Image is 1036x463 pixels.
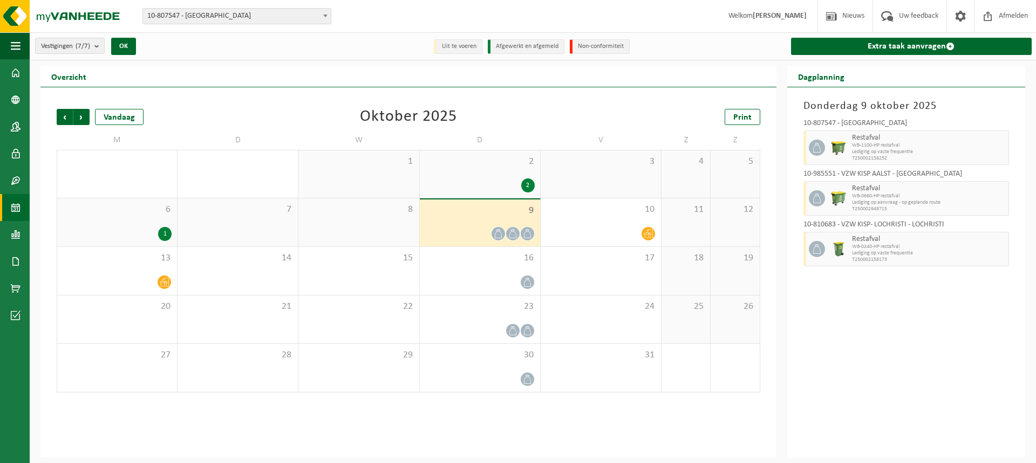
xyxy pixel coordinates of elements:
span: Vestigingen [41,38,90,54]
count: (7/7) [76,43,90,50]
div: Oktober 2025 [360,109,457,125]
span: 18 [667,252,705,264]
span: WB-0660-HP restafval [852,193,1006,199]
li: Afgewerkt en afgemeld [488,39,564,54]
span: 2 [425,156,535,168]
span: 10-807547 - VZW KISP - MARIAKERKE [142,8,331,24]
span: Lediging op vaste frequentie [852,250,1006,257]
td: Z [662,130,711,150]
span: 3 [546,156,656,168]
span: Lediging op vaste frequentie [852,149,1006,155]
span: 30 [425,349,535,361]
span: 29 [304,349,413,361]
a: Print [725,109,760,125]
span: 25 [667,301,705,313]
span: 31 [546,349,656,361]
span: 22 [304,301,413,313]
span: 6 [63,204,172,216]
a: Extra taak aanvragen [791,38,1032,55]
h2: Dagplanning [787,66,855,87]
span: 11 [667,204,705,216]
h3: Donderdag 9 oktober 2025 [803,98,1009,114]
li: Non-conformiteit [570,39,630,54]
button: OK [111,38,136,55]
td: V [541,130,662,150]
span: 17 [546,252,656,264]
span: Volgende [73,109,90,125]
span: Restafval [852,235,1006,244]
div: 10-807547 - [GEOGRAPHIC_DATA] [803,120,1009,130]
span: Lediging op aanvraag - op geplande route [852,199,1006,206]
div: 1 [158,227,172,241]
img: WB-0660-HPE-GN-50 [830,190,847,206]
div: 2 [521,178,535,192]
button: Vestigingen(7/7) [35,38,105,54]
td: W [298,130,419,150]
span: 21 [183,301,292,313]
span: 23 [425,301,535,313]
li: Uit te voeren [434,39,482,54]
span: T250002158252 [852,155,1006,162]
span: 27 [63,349,172,361]
iframe: chat widget [5,439,180,463]
span: T250002158173 [852,257,1006,263]
span: 10-807547 - VZW KISP - MARIAKERKE [143,9,331,24]
span: 9 [425,205,535,217]
span: 5 [716,156,754,168]
div: Vandaag [95,109,144,125]
span: Vorige [57,109,73,125]
span: 16 [425,252,535,264]
span: 10 [546,204,656,216]
h2: Overzicht [40,66,97,87]
span: WB-1100-HP restafval [852,142,1006,149]
span: 28 [183,349,292,361]
span: T250002949715 [852,206,1006,212]
span: 8 [304,204,413,216]
span: 19 [716,252,754,264]
td: D [420,130,541,150]
img: WB-0240-HPE-GN-50 [830,241,847,257]
span: 24 [546,301,656,313]
strong: [PERSON_NAME] [753,12,807,20]
span: 15 [304,252,413,264]
span: 4 [667,156,705,168]
span: 20 [63,301,172,313]
span: 7 [183,204,292,216]
img: WB-1100-HPE-GN-50 [830,140,847,156]
span: 1 [304,156,413,168]
span: 14 [183,252,292,264]
span: 13 [63,252,172,264]
span: Restafval [852,134,1006,142]
td: M [57,130,178,150]
span: Restafval [852,184,1006,193]
div: 10-985551 - VZW KISP AALST - [GEOGRAPHIC_DATA] [803,170,1009,181]
td: D [178,130,298,150]
span: Print [733,113,752,122]
span: WB-0240-HP restafval [852,244,1006,250]
span: 12 [716,204,754,216]
td: Z [711,130,760,150]
div: 10-810683 - VZW KISP- LOCHRISTI - LOCHRISTI [803,221,1009,232]
span: 26 [716,301,754,313]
